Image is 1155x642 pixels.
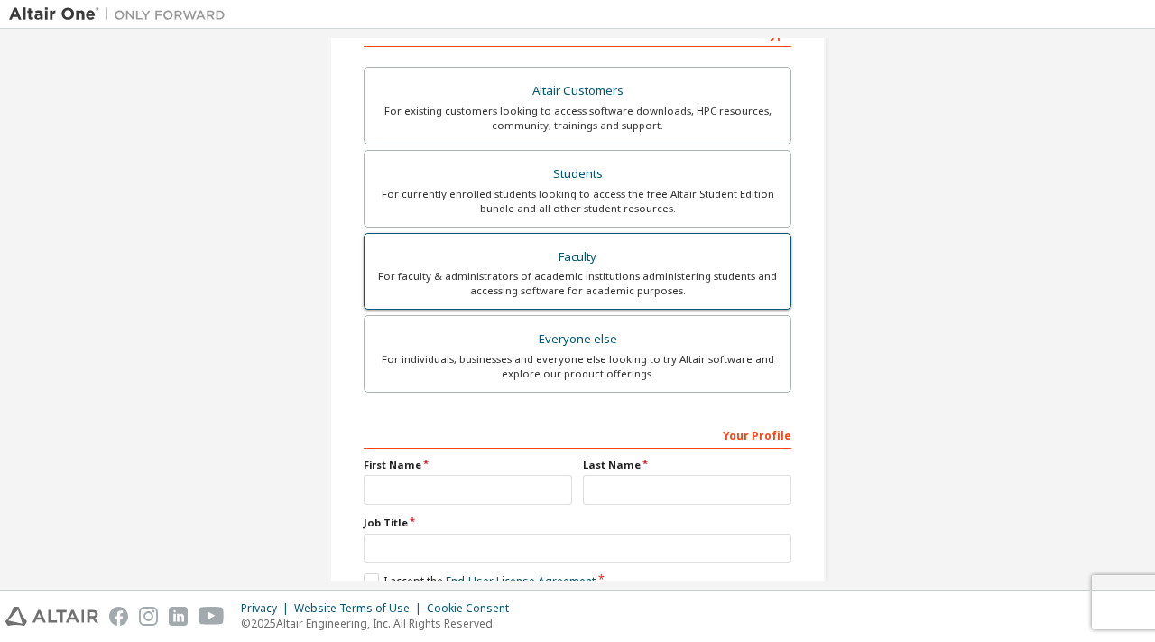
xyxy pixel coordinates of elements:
[199,607,225,626] img: youtube.svg
[364,573,596,589] label: I accept the
[375,162,780,187] div: Students
[375,104,780,133] div: For existing customers looking to access software downloads, HPC resources, community, trainings ...
[427,601,520,616] div: Cookie Consent
[375,327,780,352] div: Everyone else
[364,458,572,472] label: First Name
[241,616,520,631] p: © 2025 Altair Engineering, Inc. All Rights Reserved.
[375,245,780,270] div: Faculty
[169,607,188,626] img: linkedin.svg
[241,601,294,616] div: Privacy
[446,573,596,589] a: End-User License Agreement
[364,516,791,530] label: Job Title
[364,420,791,449] div: Your Profile
[375,79,780,104] div: Altair Customers
[109,607,128,626] img: facebook.svg
[375,352,780,381] div: For individuals, businesses and everyone else looking to try Altair software and explore our prod...
[9,5,235,23] img: Altair One
[583,458,791,472] label: Last Name
[375,269,780,298] div: For faculty & administrators of academic institutions administering students and accessing softwa...
[375,187,780,216] div: For currently enrolled students looking to access the free Altair Student Edition bundle and all ...
[139,607,158,626] img: instagram.svg
[294,601,427,616] div: Website Terms of Use
[5,607,98,626] img: altair_logo.svg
